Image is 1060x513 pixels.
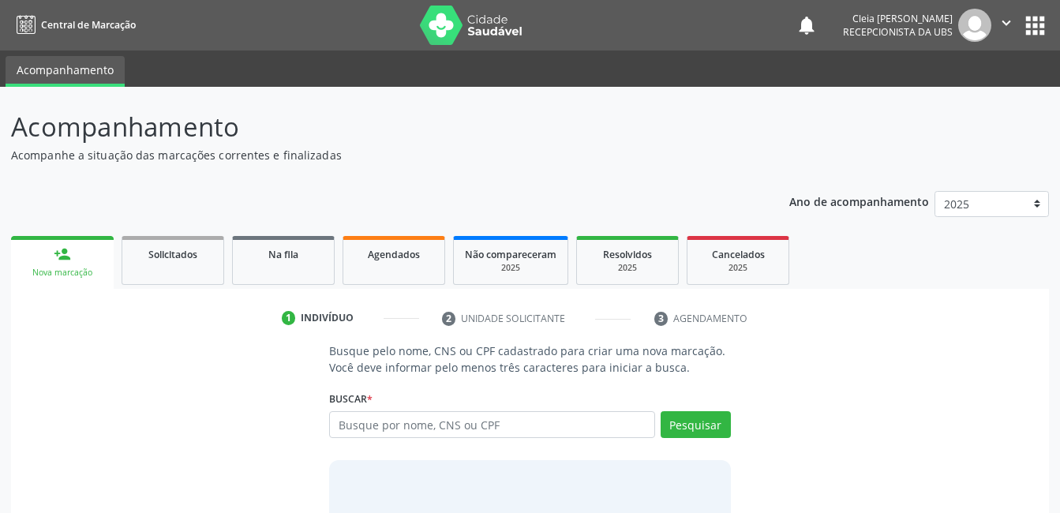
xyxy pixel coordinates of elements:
[301,311,354,325] div: Indivíduo
[465,262,556,274] div: 2025
[329,343,730,376] p: Busque pelo nome, CNS ou CPF cadastrado para criar uma nova marcação. Você deve informar pelo men...
[329,411,654,438] input: Busque por nome, CNS ou CPF
[329,387,373,411] label: Buscar
[843,25,953,39] span: Recepcionista da UBS
[11,12,136,38] a: Central de Marcação
[991,9,1021,42] button: 
[661,411,731,438] button: Pesquisar
[41,18,136,32] span: Central de Marcação
[998,14,1015,32] i: 
[796,14,818,36] button: notifications
[958,9,991,42] img: img
[22,267,103,279] div: Nova marcação
[268,248,298,261] span: Na fila
[148,248,197,261] span: Solicitados
[1021,12,1049,39] button: apps
[368,248,420,261] span: Agendados
[789,191,929,211] p: Ano de acompanhamento
[282,311,296,325] div: 1
[699,262,777,274] div: 2025
[603,248,652,261] span: Resolvidos
[843,12,953,25] div: Cleia [PERSON_NAME]
[712,248,765,261] span: Cancelados
[11,107,738,147] p: Acompanhamento
[6,56,125,87] a: Acompanhamento
[588,262,667,274] div: 2025
[54,245,71,263] div: person_add
[465,248,556,261] span: Não compareceram
[11,147,738,163] p: Acompanhe a situação das marcações correntes e finalizadas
